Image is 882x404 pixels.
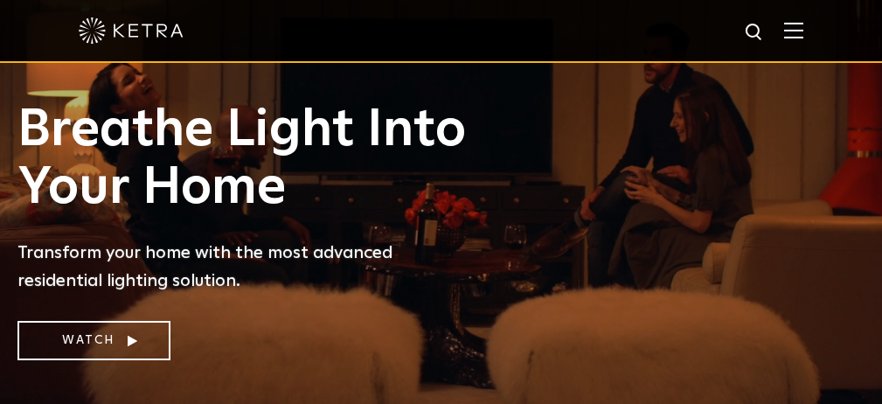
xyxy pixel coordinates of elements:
[744,22,766,44] img: search icon
[17,239,481,295] p: Transform your home with the most advanced residential lighting solution.
[17,321,170,360] a: Watch
[79,17,184,44] img: ketra-logo-2019-white
[17,101,481,217] h1: Breathe Light Into Your Home
[784,22,803,38] img: Hamburger%20Nav.svg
